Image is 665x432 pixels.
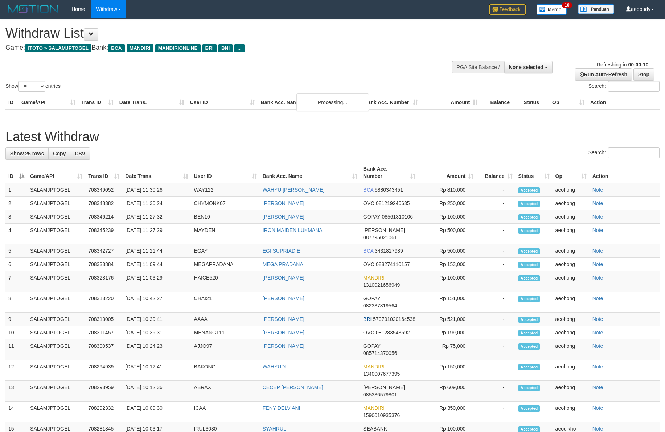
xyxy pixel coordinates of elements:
td: Rp 100,000 [418,271,476,292]
strong: 00:00:10 [628,62,648,68]
td: BEN10 [191,210,260,224]
td: CHAI21 [191,292,260,313]
td: Rp 150,000 [418,360,476,381]
td: - [476,197,515,210]
td: 708300537 [85,339,122,360]
td: 11 [5,339,27,360]
a: MEGA PRADANA [263,261,303,267]
td: aeohong [553,381,590,402]
th: User ID: activate to sort column ascending [191,162,260,183]
td: 708346214 [85,210,122,224]
td: 708333884 [85,258,122,271]
span: Copy 1340007677395 to clipboard [363,371,400,377]
span: GOPAY [363,343,380,349]
h1: Latest Withdraw [5,130,660,144]
a: Note [592,296,603,301]
img: MOTION_logo.png [5,4,61,15]
a: Stop [633,68,654,81]
span: Copy 5880343451 to clipboard [375,187,403,193]
a: [PERSON_NAME] [263,343,304,349]
td: 708342727 [85,244,122,258]
span: BCA [108,44,124,52]
a: SYAHRUL [263,426,286,432]
td: - [476,339,515,360]
span: Accepted [518,275,540,281]
td: 708292332 [85,402,122,422]
a: Run Auto-Refresh [575,68,632,81]
span: OVO [363,330,374,335]
th: Status: activate to sort column ascending [516,162,553,183]
th: Bank Acc. Name [258,96,361,109]
td: WAY122 [191,183,260,197]
a: Note [592,248,603,254]
a: [PERSON_NAME] [263,330,304,335]
td: 12 [5,360,27,381]
th: Date Trans.: activate to sort column ascending [122,162,191,183]
td: 10 [5,326,27,339]
td: 13 [5,381,27,402]
td: aeohong [553,339,590,360]
span: Copy 1310021656949 to clipboard [363,282,400,288]
td: - [476,326,515,339]
span: CSV [75,151,85,156]
td: Rp 500,000 [418,224,476,244]
td: aeohong [553,258,590,271]
td: 14 [5,402,27,422]
img: Feedback.jpg [489,4,526,15]
td: 708293959 [85,381,122,402]
td: aeohong [553,197,590,210]
span: Accepted [518,201,540,207]
span: ITOTO > SALAMJPTOGEL [25,44,91,52]
span: Accepted [518,187,540,193]
td: - [476,313,515,326]
span: None selected [509,64,543,70]
th: Amount [421,96,481,109]
a: Note [592,330,603,335]
td: [DATE] 11:03:29 [122,271,191,292]
span: BCA [363,248,373,254]
input: Search: [608,81,660,92]
span: Copy 088274110157 to clipboard [376,261,410,267]
span: Accepted [518,343,540,350]
span: [PERSON_NAME] [363,384,405,390]
span: BNI [218,44,233,52]
td: aeohong [553,402,590,422]
th: Game/API [19,96,78,109]
span: Accepted [518,364,540,370]
span: [PERSON_NAME] [363,227,405,233]
td: - [476,271,515,292]
td: - [476,381,515,402]
a: Copy [48,147,70,160]
a: Note [592,343,603,349]
td: MENANG111 [191,326,260,339]
td: 708349052 [85,183,122,197]
td: Rp 810,000 [418,183,476,197]
th: Op: activate to sort column ascending [553,162,590,183]
td: - [476,292,515,313]
a: CECEP [PERSON_NAME] [263,384,323,390]
a: IRON MAIDEN LUKMANA [263,227,323,233]
label: Show entries [5,81,61,92]
th: ID [5,96,19,109]
td: SALAMJPTOGEL [27,258,85,271]
td: aeohong [553,271,590,292]
td: aeohong [553,210,590,224]
td: 708313005 [85,313,122,326]
select: Showentries [18,81,45,92]
td: 708311457 [85,326,122,339]
span: MANDIRI [363,364,385,370]
td: Rp 350,000 [418,402,476,422]
th: Action [590,162,660,183]
span: Accepted [518,248,540,254]
span: Refreshing in: [597,62,648,68]
td: SALAMJPTOGEL [27,360,85,381]
span: Accepted [518,262,540,268]
span: Accepted [518,228,540,234]
td: [DATE] 11:09:44 [122,258,191,271]
td: SALAMJPTOGEL [27,326,85,339]
td: 708294939 [85,360,122,381]
td: EGAY [191,244,260,258]
td: Rp 250,000 [418,197,476,210]
th: Op [549,96,587,109]
a: Note [592,426,603,432]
